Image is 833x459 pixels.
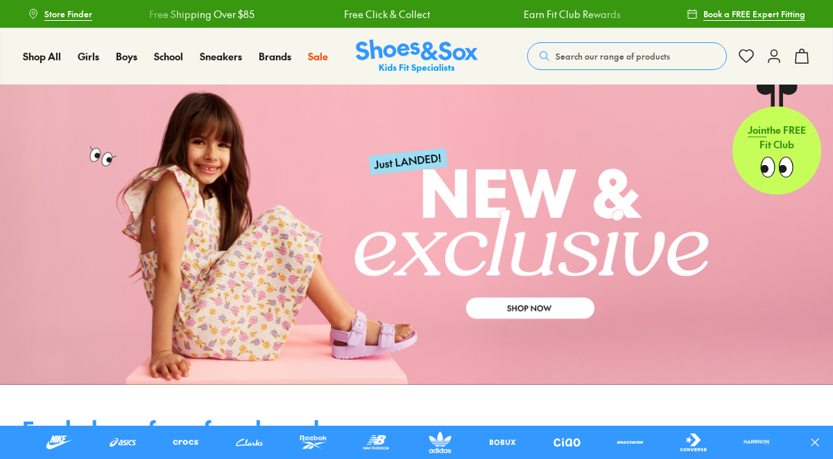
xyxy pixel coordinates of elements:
span: Store Finder [44,8,92,20]
a: Girls [78,49,99,64]
a: Free Shipping Over $85 [148,7,253,21]
button: Search our range of products [527,42,727,70]
a: Shoes & Sox [356,40,478,73]
a: Sneakers [200,49,242,64]
span: Search our range of products [556,50,670,62]
a: Shop All [23,49,61,64]
img: SNS_Logo_Responsive.svg [356,40,478,73]
a: Earn Fit Club Rewards [522,7,619,21]
a: Boys [116,49,137,64]
a: Store Finder [28,1,92,26]
a: Jointhe FREE Fit Club [732,84,821,195]
span: Boys [116,49,137,63]
span: Join [748,123,766,137]
p: the FREE Fit Club [732,112,821,163]
span: School [154,49,183,63]
a: Brands [259,49,291,64]
span: Sale [308,49,328,63]
span: Shop All [23,49,61,63]
a: Book a FREE Expert Fitting [687,1,805,26]
a: School [154,49,183,64]
span: Sneakers [200,49,242,63]
a: Sale [308,49,328,64]
span: Girls [78,49,99,63]
span: Brands [259,49,291,63]
a: Free Click & Collect [343,7,429,21]
span: Book a FREE Expert Fitting [703,8,805,20]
